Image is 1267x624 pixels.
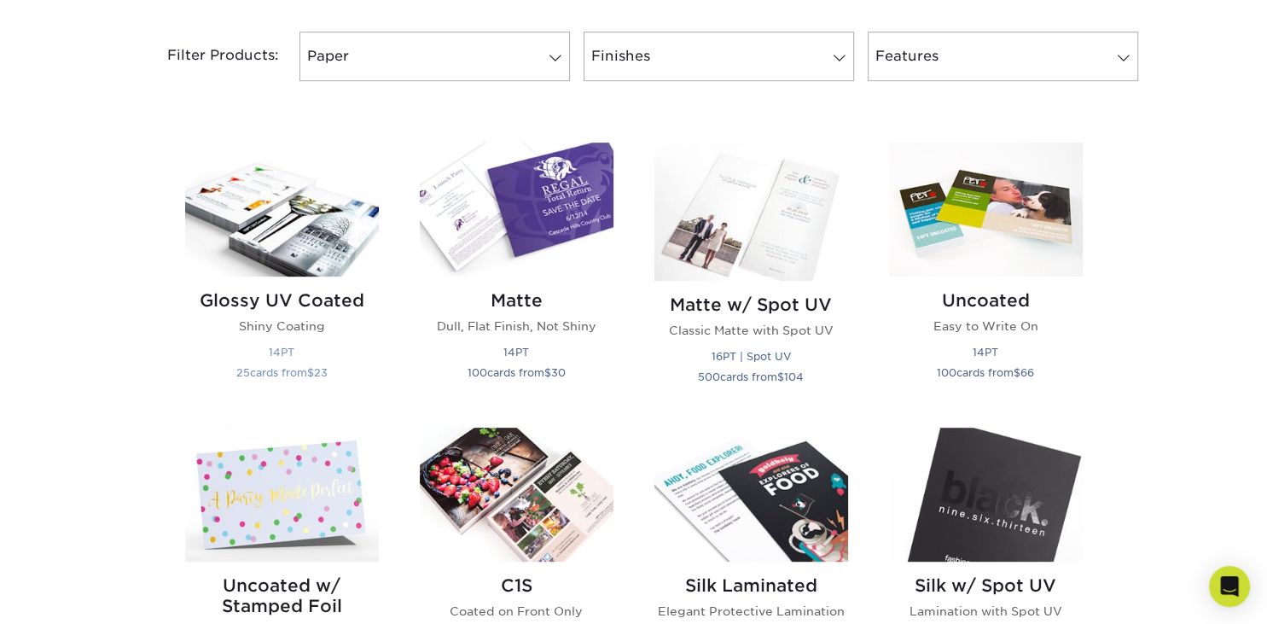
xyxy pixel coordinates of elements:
[889,603,1083,620] p: Lamination with Spot UV
[503,346,529,359] small: 14PT
[698,370,720,383] span: 500
[185,143,379,407] a: Glossy UV Coated Postcards Glossy UV Coated Shiny Coating 14PT 25cards from$23
[420,143,613,407] a: Matte Postcards Matte Dull, Flat Finish, Not Shiny 14PT 100cards from$30
[889,143,1083,277] img: Uncoated Postcards
[654,143,848,281] img: Matte w/ Spot UV Postcards
[420,428,613,562] img: C1S Postcards
[868,32,1138,81] a: Features
[889,575,1083,596] h2: Silk w/ Spot UV
[185,290,379,311] h2: Glossy UV Coated
[420,290,613,311] h2: Matte
[1209,566,1250,607] div: Open Intercom Messenger
[889,143,1083,407] a: Uncoated Postcards Uncoated Easy to Write On 14PT 100cards from$66
[654,575,848,596] h2: Silk Laminated
[468,366,487,379] span: 100
[236,366,250,379] span: 25
[122,32,293,81] div: Filter Products:
[468,366,566,379] small: cards from
[269,346,294,359] small: 14PT
[654,603,848,620] p: Elegant Protective Lamination
[889,290,1083,311] h2: Uncoated
[185,428,379,562] img: Uncoated w/ Stamped Foil Postcards
[420,143,613,277] img: Matte Postcards
[654,322,848,339] p: Classic Matte with Spot UV
[654,295,848,315] h2: Matte w/ Spot UV
[544,366,551,379] span: $
[698,370,804,383] small: cards from
[307,366,314,379] span: $
[937,366,956,379] span: 100
[236,366,328,379] small: cards from
[784,370,804,383] span: 104
[420,603,613,620] p: Coated on Front Only
[889,428,1083,562] img: Silk w/ Spot UV Postcards
[1014,366,1020,379] span: $
[937,366,1034,379] small: cards from
[777,370,784,383] span: $
[551,366,566,379] span: 30
[185,318,379,335] p: Shiny Coating
[1020,366,1034,379] span: 66
[314,366,328,379] span: 23
[299,32,570,81] a: Paper
[185,143,379,277] img: Glossy UV Coated Postcards
[420,318,613,335] p: Dull, Flat Finish, Not Shiny
[185,575,379,616] h2: Uncoated w/ Stamped Foil
[584,32,854,81] a: Finishes
[973,346,998,359] small: 14PT
[889,318,1083,335] p: Easy to Write On
[420,575,613,596] h2: C1S
[712,350,791,363] small: 16PT | Spot UV
[654,428,848,562] img: Silk Laminated Postcards
[654,143,848,407] a: Matte w/ Spot UV Postcards Matte w/ Spot UV Classic Matte with Spot UV 16PT | Spot UV 500cards fr...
